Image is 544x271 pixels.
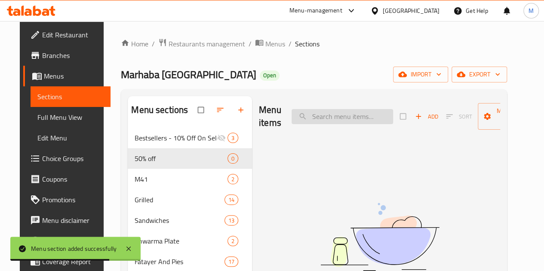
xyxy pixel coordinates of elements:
[42,236,104,246] span: Upsell
[289,6,342,16] div: Menu-management
[255,38,285,49] a: Menus
[400,69,441,80] span: import
[128,128,252,148] div: Bestsellers - 10% Off On Selected Items3
[260,72,280,79] span: Open
[415,112,438,122] span: Add
[260,70,280,81] div: Open
[485,106,532,127] span: Manage items
[23,45,111,66] a: Branches
[217,134,226,142] svg: Inactive section
[23,169,111,189] a: Coupons
[292,109,393,124] input: search
[227,174,238,184] div: items
[23,66,111,86] a: Menus
[31,128,111,148] a: Edit Menu
[42,50,104,61] span: Branches
[128,231,252,251] div: Shwarma Plate2
[295,39,320,49] span: Sections
[128,148,252,169] div: 50% off0
[135,174,227,184] span: M41
[23,148,111,169] a: Choice Groups
[228,175,238,183] span: 2
[152,39,155,49] li: /
[225,216,238,225] span: 13
[211,100,231,119] span: Sort sections
[227,236,238,246] div: items
[23,189,111,210] a: Promotions
[225,196,238,204] span: 14
[478,103,539,130] button: Manage items
[413,110,440,123] button: Add
[135,153,227,164] span: 50% off
[121,39,148,49] a: Home
[135,236,227,246] span: Shwarma Plate
[23,231,111,251] a: Upsell
[529,6,534,15] span: M
[259,104,281,129] h2: Menu items
[135,133,217,143] span: Bestsellers - 10% Off On Selected Items
[31,86,111,107] a: Sections
[37,133,104,143] span: Edit Menu
[37,112,104,122] span: Full Menu View
[128,210,252,231] div: Sandwiches13
[128,169,252,189] div: M412
[169,39,245,49] span: Restaurants management
[224,195,238,205] div: items
[249,39,252,49] li: /
[135,195,224,205] span: Grilled
[231,100,252,119] button: Add section
[225,258,238,266] span: 17
[224,256,238,267] div: items
[128,189,252,210] div: Grilled14
[393,67,448,82] button: import
[265,39,285,49] span: Menus
[42,195,104,205] span: Promotions
[458,69,500,80] span: export
[228,134,238,142] span: 3
[224,215,238,225] div: items
[440,110,478,123] span: Sort items
[135,256,224,267] span: Fatayer And Pies
[42,153,104,164] span: Choice Groups
[413,110,440,123] span: Add item
[42,256,104,267] span: Coverage Report
[383,6,440,15] div: [GEOGRAPHIC_DATA]
[23,210,111,231] a: Menu disclaimer
[452,67,507,82] button: export
[44,71,104,81] span: Menus
[135,215,224,225] span: Sandwiches
[42,215,104,225] span: Menu disclaimer
[131,104,188,116] h2: Menu sections
[42,30,104,40] span: Edit Restaurant
[42,174,104,184] span: Coupons
[23,24,111,45] a: Edit Restaurant
[158,38,245,49] a: Restaurants management
[31,244,117,253] div: Menu section added successfully
[193,102,211,118] span: Select all sections
[31,107,111,128] a: Full Menu View
[121,38,507,49] nav: breadcrumb
[228,237,238,245] span: 2
[228,155,238,163] span: 0
[121,65,256,84] span: Marhaba [GEOGRAPHIC_DATA]
[289,39,292,49] li: /
[37,91,104,102] span: Sections
[227,133,238,143] div: items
